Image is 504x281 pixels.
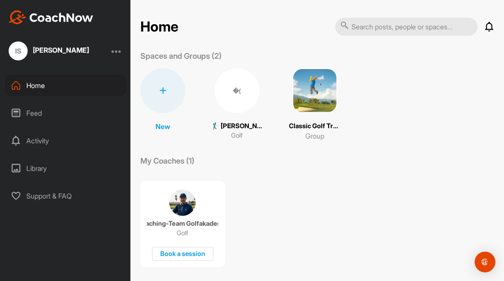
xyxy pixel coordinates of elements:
div: Feed [5,102,127,124]
div: �( [215,68,260,113]
img: coach avatar [169,189,196,216]
a: �(🏌‍♂ [PERSON_NAME] (16.8)Golf [211,68,263,141]
div: Activity [5,130,127,152]
a: Classic Golf Training Gruppe 🏌️‍♂️Group [289,68,341,141]
p: New [155,121,170,132]
p: Group [305,131,324,141]
div: [PERSON_NAME] [33,47,89,54]
img: square_940d96c4bb369f85efc1e6d025c58b75.png [292,68,337,113]
input: Search posts, people or spaces... [335,18,478,36]
div: IS [9,41,28,60]
div: Book a session [152,247,213,261]
img: CoachNow [9,10,93,24]
p: Spaces and Groups (2) [140,50,222,62]
div: Support & FAQ [5,185,127,207]
p: Golf [177,229,188,237]
div: Open Intercom Messenger [475,252,495,272]
p: Coaching-Team Golfakademie [147,219,218,228]
div: Home [5,75,127,96]
h2: Home [140,19,178,35]
p: 🏌‍♂ [PERSON_NAME] (16.8) [211,121,263,131]
p: My Coaches (1) [140,155,194,167]
p: Golf [231,131,243,141]
p: Classic Golf Training Gruppe 🏌️‍♂️ [289,121,341,131]
div: Library [5,158,127,179]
